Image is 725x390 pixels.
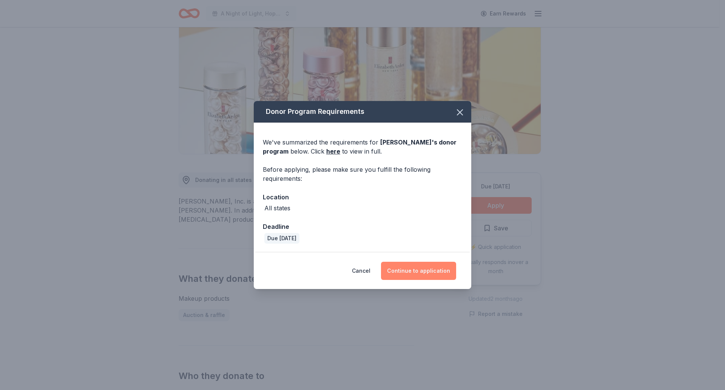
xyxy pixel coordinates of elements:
div: Due [DATE] [264,233,299,244]
button: Cancel [352,262,370,280]
button: Continue to application [381,262,456,280]
div: Donor Program Requirements [254,101,471,123]
div: All states [264,204,290,213]
div: Before applying, please make sure you fulfill the following requirements: [263,165,462,183]
div: Deadline [263,222,462,232]
a: here [326,147,340,156]
div: We've summarized the requirements for below. Click to view in full. [263,138,462,156]
div: Location [263,192,462,202]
